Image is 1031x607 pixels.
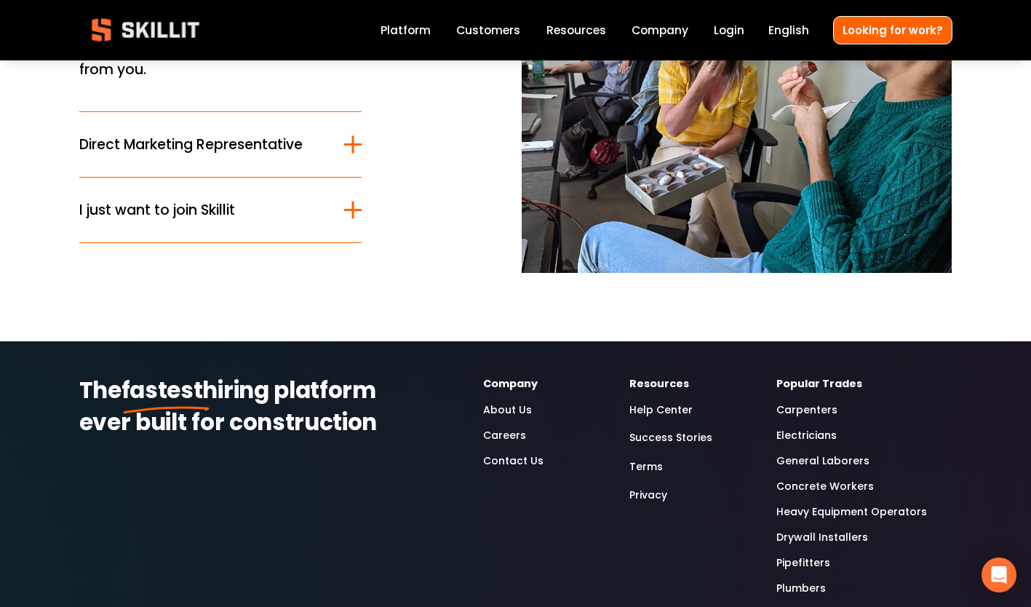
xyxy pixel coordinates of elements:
a: Looking for work? [833,16,952,44]
a: Plumbers [776,580,826,597]
button: Direct Marketing Representative [79,112,362,177]
a: Electricians [776,427,837,444]
a: folder dropdown [546,20,606,40]
div: language picker [768,20,809,40]
strong: fastest [122,373,203,412]
a: Heavy Equipment Operators [776,504,927,520]
img: Skillit [79,8,212,52]
a: Careers [483,427,526,444]
a: Login [714,20,744,40]
a: General Laborers [776,453,869,469]
a: Drywall Installers [776,529,868,546]
a: Pipefitters [776,555,830,571]
a: Terms [629,457,663,477]
a: Platform [381,20,431,40]
a: Company [632,20,688,40]
a: Customers [456,20,520,40]
span: English [768,22,809,39]
a: Carpenters [776,402,837,418]
strong: The [79,373,122,412]
a: Contact Us [483,453,544,469]
a: Privacy [629,485,667,505]
a: Success Stories [629,428,712,448]
strong: Popular Trades [776,376,862,394]
a: Help Center [629,402,693,418]
span: Resources [546,22,606,39]
span: I just want to join Skillit [79,199,345,221]
strong: hiring platform ever built for construction [79,373,381,444]
a: Concrete Workers [776,478,874,495]
strong: Resources [629,376,689,394]
div: Open Intercom Messenger [982,558,1016,592]
a: About Us [483,402,532,418]
button: I just want to join Skillit [79,178,362,242]
span: Direct Marketing Representative [79,134,345,155]
strong: Company [483,376,538,394]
